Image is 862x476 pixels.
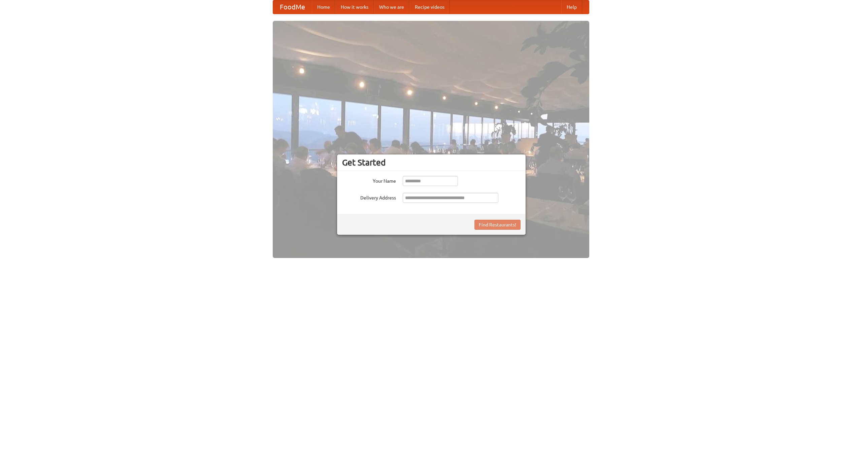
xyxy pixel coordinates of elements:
a: How it works [335,0,374,14]
a: Recipe videos [409,0,450,14]
a: Help [561,0,582,14]
a: Who we are [374,0,409,14]
a: FoodMe [273,0,312,14]
label: Your Name [342,176,396,184]
button: Find Restaurants! [474,220,521,230]
a: Home [312,0,335,14]
label: Delivery Address [342,193,396,201]
h3: Get Started [342,157,521,168]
